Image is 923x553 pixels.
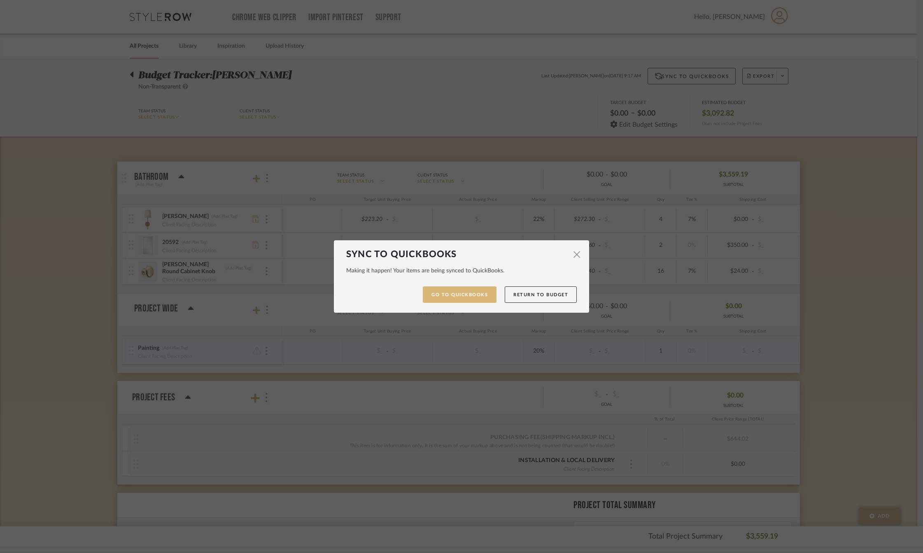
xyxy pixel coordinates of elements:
span: × [572,245,582,264]
button: Return to Budget [505,286,577,303]
a: Go to QuickBooks [423,286,496,303]
dialog-header: Sync to QuickBooks [346,249,577,260]
div: Making it happen! Your items are being synced to QuickBooks. [346,267,577,274]
button: Close [569,246,585,263]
